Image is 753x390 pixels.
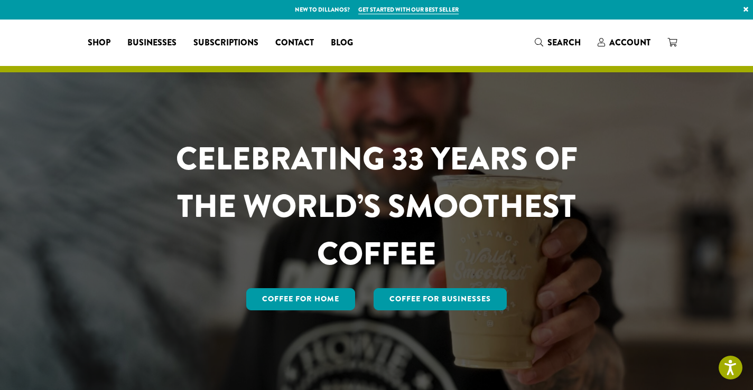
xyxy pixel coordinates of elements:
[193,36,258,50] span: Subscriptions
[88,36,110,50] span: Shop
[145,135,609,278] h1: CELEBRATING 33 YEARS OF THE WORLD’S SMOOTHEST COFFEE
[275,36,314,50] span: Contact
[547,36,581,49] span: Search
[127,36,176,50] span: Businesses
[358,5,459,14] a: Get started with our best seller
[526,34,589,51] a: Search
[609,36,650,49] span: Account
[374,288,507,310] a: Coffee For Businesses
[246,288,355,310] a: Coffee for Home
[331,36,353,50] span: Blog
[79,34,119,51] a: Shop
